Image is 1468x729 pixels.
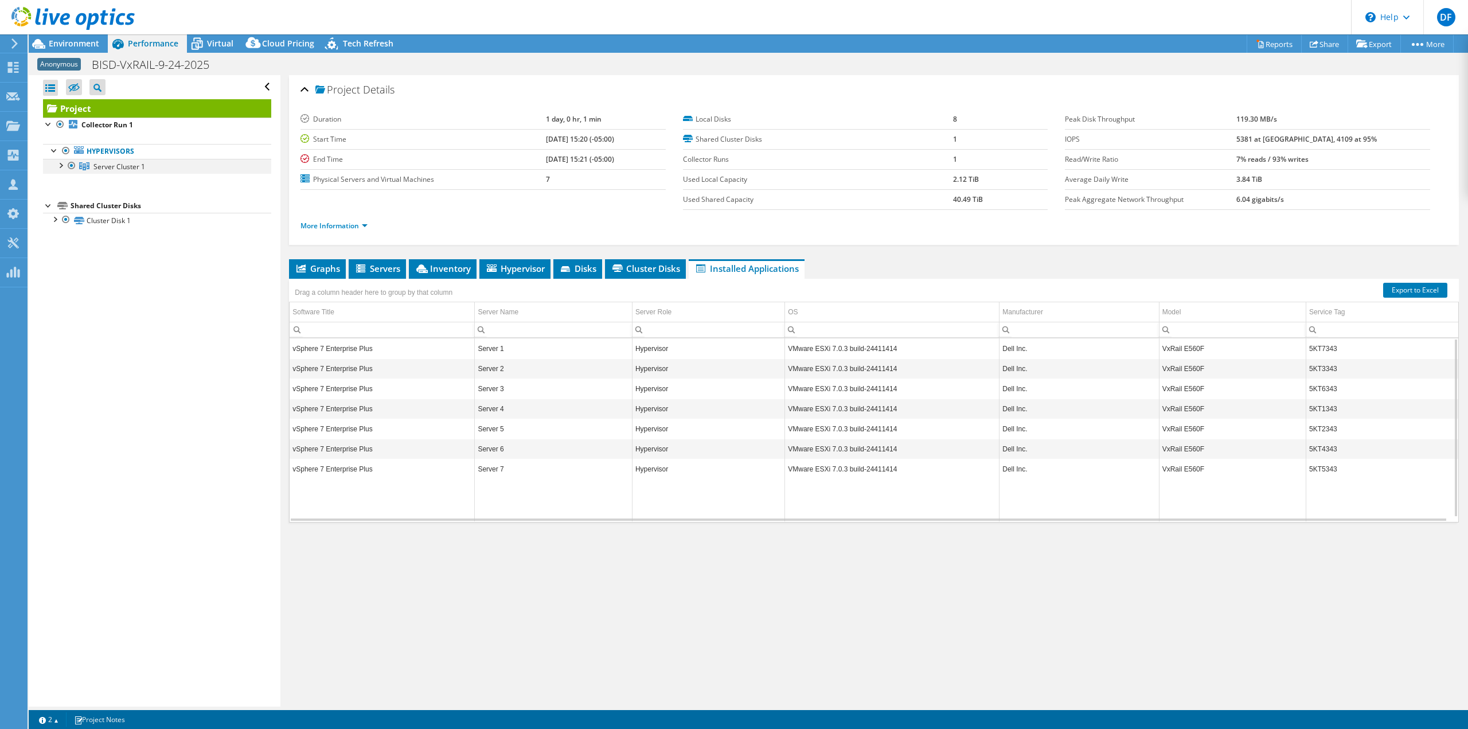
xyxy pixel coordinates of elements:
[1306,322,1458,337] td: Column Service Tag, Filter cell
[1306,459,1458,479] td: Column Service Tag, Value 5KT5343
[43,159,271,174] a: Server Cluster 1
[1159,439,1306,459] td: Column Model, Value VxRail E560F
[1000,399,1159,419] td: Column Manufacturer, Value Dell Inc.
[300,134,545,145] label: Start Time
[363,83,395,96] span: Details
[475,379,632,399] td: Column Server Name, Value Server 3
[1159,302,1306,322] td: Model Column
[1301,35,1348,53] a: Share
[1437,8,1455,26] span: DF
[485,263,545,274] span: Hypervisor
[37,58,81,71] span: Anonymous
[788,305,798,319] div: OS
[1000,358,1159,379] td: Column Manufacturer, Value Dell Inc.
[66,712,133,727] a: Project Notes
[43,144,271,159] a: Hypervisors
[953,174,979,184] b: 2.12 TiB
[632,439,784,459] td: Column Server Role, Value Hypervisor
[475,322,632,337] td: Column Server Name, Filter cell
[694,263,799,274] span: Installed Applications
[290,358,475,379] td: Column Software Title, Value vSphere 7 Enterprise Plus
[290,379,475,399] td: Column Software Title, Value vSphere 7 Enterprise Plus
[415,263,471,274] span: Inventory
[1000,322,1159,337] td: Column Manufacturer, Filter cell
[49,38,99,49] span: Environment
[785,379,1000,399] td: Column OS, Value VMware ESXi 7.0.3 build-24411414
[953,114,957,124] b: 8
[1306,338,1458,358] td: Column Service Tag, Value 5KT7343
[611,263,680,274] span: Cluster Disks
[1002,305,1043,319] div: Manufacturer
[475,399,632,419] td: Column Server Name, Value Server 4
[1065,154,1236,165] label: Read/Write Ratio
[1348,35,1401,53] a: Export
[1162,305,1181,319] div: Model
[683,194,953,205] label: Used Shared Capacity
[290,322,475,337] td: Column Software Title, Filter cell
[1000,302,1159,322] td: Manufacturer Column
[1306,302,1458,322] td: Service Tag Column
[262,38,314,49] span: Cloud Pricing
[559,263,596,274] span: Disks
[43,118,271,132] a: Collector Run 1
[1065,194,1236,205] label: Peak Aggregate Network Throughput
[475,439,632,459] td: Column Server Name, Value Server 6
[1159,379,1306,399] td: Column Model, Value VxRail E560F
[292,305,334,319] div: Software Title
[290,439,475,459] td: Column Software Title, Value vSphere 7 Enterprise Plus
[1236,174,1262,184] b: 3.84 TiB
[1306,439,1458,459] td: Column Service Tag, Value 5KT4343
[632,358,784,379] td: Column Server Role, Value Hypervisor
[87,59,227,71] h1: BISD-VxRAIL-9-24-2025
[290,419,475,439] td: Column Software Title, Value vSphere 7 Enterprise Plus
[475,419,632,439] td: Column Server Name, Value Server 5
[1159,358,1306,379] td: Column Model, Value VxRail E560F
[683,174,953,185] label: Used Local Capacity
[785,399,1000,419] td: Column OS, Value VMware ESXi 7.0.3 build-24411414
[300,154,545,165] label: End Time
[953,154,957,164] b: 1
[1365,12,1376,22] svg: \n
[632,302,784,322] td: Server Role Column
[1159,338,1306,358] td: Column Model, Value VxRail E560F
[785,322,1000,337] td: Column OS, Filter cell
[475,358,632,379] td: Column Server Name, Value Server 2
[1236,114,1277,124] b: 119.30 MB/s
[1065,174,1236,185] label: Average Daily Write
[785,338,1000,358] td: Column OS, Value VMware ESXi 7.0.3 build-24411414
[343,38,393,49] span: Tech Refresh
[1065,134,1236,145] label: IOPS
[546,134,614,144] b: [DATE] 15:20 (-05:00)
[1159,322,1306,337] td: Column Model, Filter cell
[632,379,784,399] td: Column Server Role, Value Hypervisor
[43,213,271,228] a: Cluster Disk 1
[290,399,475,419] td: Column Software Title, Value vSphere 7 Enterprise Plus
[785,459,1000,479] td: Column OS, Value VMware ESXi 7.0.3 build-24411414
[300,174,545,185] label: Physical Servers and Virtual Machines
[478,305,518,319] div: Server Name
[1000,419,1159,439] td: Column Manufacturer, Value Dell Inc.
[683,114,953,125] label: Local Disks
[1159,459,1306,479] td: Column Model, Value VxRail E560F
[785,419,1000,439] td: Column OS, Value VMware ESXi 7.0.3 build-24411414
[785,358,1000,379] td: Column OS, Value VMware ESXi 7.0.3 build-24411414
[1159,399,1306,419] td: Column Model, Value VxRail E560F
[1400,35,1454,53] a: More
[315,84,360,96] span: Project
[475,302,632,322] td: Server Name Column
[43,99,271,118] a: Project
[1383,283,1447,298] a: Export to Excel
[1306,358,1458,379] td: Column Service Tag, Value 5KT3343
[1159,419,1306,439] td: Column Model, Value VxRail E560F
[546,154,614,164] b: [DATE] 15:21 (-05:00)
[475,338,632,358] td: Column Server Name, Value Server 1
[475,459,632,479] td: Column Server Name, Value Server 7
[632,338,784,358] td: Column Server Role, Value Hypervisor
[1306,379,1458,399] td: Column Service Tag, Value 5KT6343
[71,199,271,213] div: Shared Cluster Disks
[81,120,133,130] b: Collector Run 1
[300,221,368,231] a: More Information
[635,305,671,319] div: Server Role
[785,439,1000,459] td: Column OS, Value VMware ESXi 7.0.3 build-24411414
[1309,305,1345,319] div: Service Tag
